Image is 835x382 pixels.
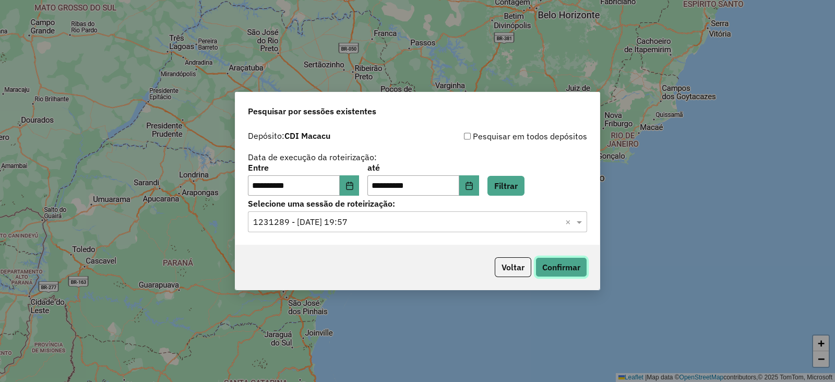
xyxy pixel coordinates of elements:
button: Choose Date [340,175,360,196]
button: Confirmar [535,257,587,277]
span: Clear all [565,216,574,228]
label: Selecione uma sessão de roteirização: [248,197,587,210]
label: Entre [248,161,359,174]
button: Voltar [495,257,531,277]
label: até [367,161,479,174]
button: Choose Date [459,175,479,196]
button: Filtrar [487,176,524,196]
div: Pesquisar em todos depósitos [417,130,587,142]
label: Data de execução da roteirização: [248,151,377,163]
label: Depósito: [248,129,330,142]
span: Pesquisar por sessões existentes [248,105,376,117]
strong: CDI Macacu [284,130,330,141]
